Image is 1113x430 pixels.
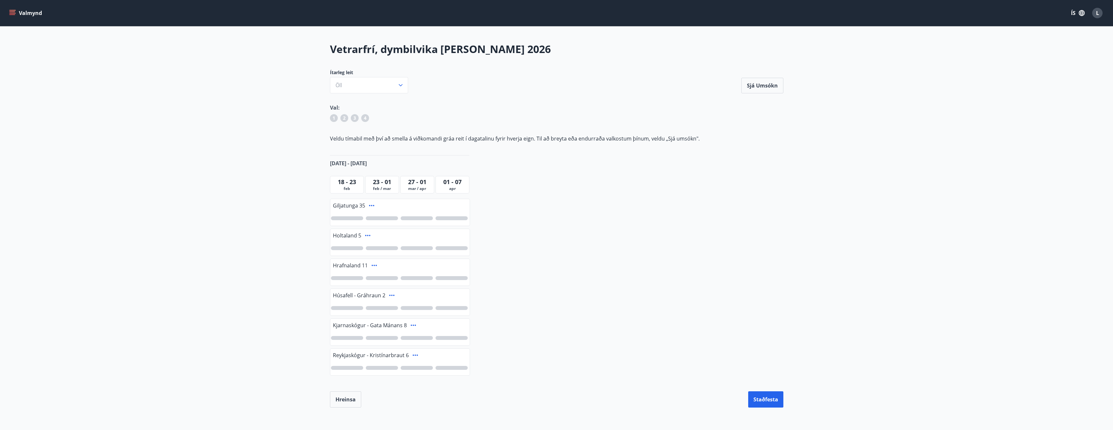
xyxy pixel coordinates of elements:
span: Kjarnaskógur - Gata Mánans 8 [333,322,407,329]
span: 23 - 01 [373,178,391,186]
span: feb / mar [367,186,397,191]
span: Ítarleg leit [330,69,408,76]
span: [DATE] - [DATE] [330,160,367,167]
button: Öll [330,77,408,93]
span: feb [332,186,362,191]
span: mar / apr [402,186,433,191]
button: Hreinsa [330,391,361,408]
p: Veldu tímabil með því að smella á viðkomandi gráa reit í dagatalinu fyrir hverja eign. Til að bre... [330,135,783,142]
button: ÍS [1067,7,1088,19]
span: 2 [343,115,346,121]
span: 1 [333,115,335,121]
button: Staðfesta [748,391,783,408]
span: 01 - 07 [443,178,462,186]
span: apr [437,186,468,191]
span: Val: [330,104,340,111]
span: 4 [364,115,366,121]
span: Reykjaskógur - Kristínarbraut 6 [333,352,409,359]
span: Hrafnaland 11 [333,262,368,269]
span: Húsafell - Gráhraun 2 [333,292,385,299]
span: 18 - 23 [338,178,356,186]
span: Öll [335,82,342,89]
span: L [1096,9,1099,17]
span: 27 - 01 [408,178,426,186]
button: menu [8,7,45,19]
span: Holtaland 5 [333,232,361,239]
h2: Vetrarfrí, dymbilvika [PERSON_NAME] 2026 [330,42,783,56]
button: L [1090,5,1105,21]
button: Sjá umsókn [741,78,783,93]
span: 3 [353,115,356,121]
span: Giljatunga 35 [333,202,365,209]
